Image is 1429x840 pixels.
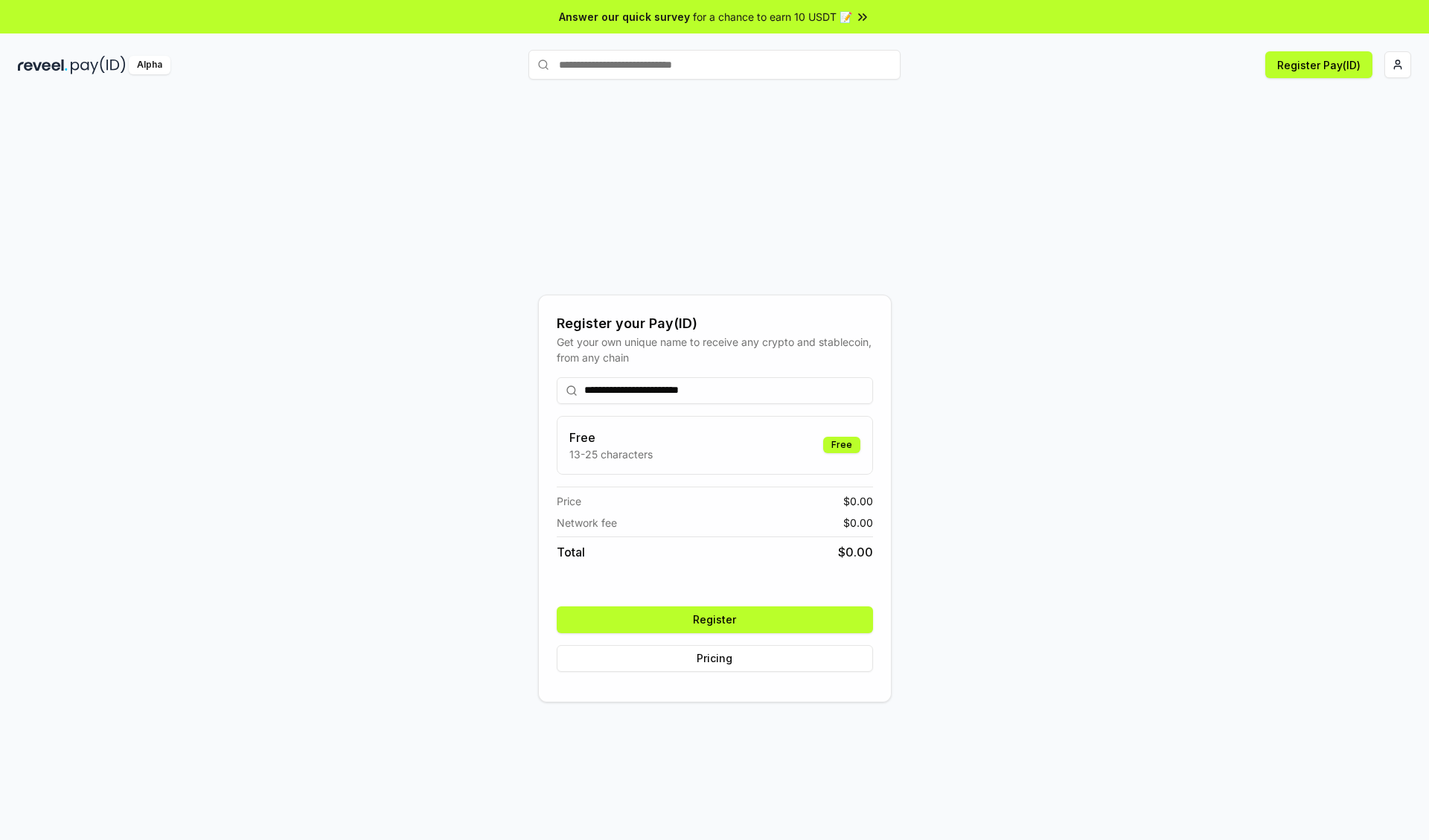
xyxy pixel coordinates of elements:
[557,515,617,530] span: Network fee
[557,493,581,509] span: Price
[557,334,873,365] div: Get your own unique name to receive any crypto and stablecoin, from any chain
[843,493,873,509] span: $ 0.00
[693,9,852,25] span: for a chance to earn 10 USDT 📝
[569,446,653,462] p: 13-25 characters
[557,645,873,672] button: Pricing
[1265,51,1372,78] button: Register Pay(ID)
[569,429,653,446] h3: Free
[557,313,873,334] div: Register your Pay(ID)
[129,56,170,74] div: Alpha
[838,543,873,561] span: $ 0.00
[557,606,873,633] button: Register
[823,437,860,453] div: Free
[559,9,690,25] span: Answer our quick survey
[557,543,585,561] span: Total
[843,515,873,530] span: $ 0.00
[18,56,68,74] img: reveel_dark
[71,56,126,74] img: pay_id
